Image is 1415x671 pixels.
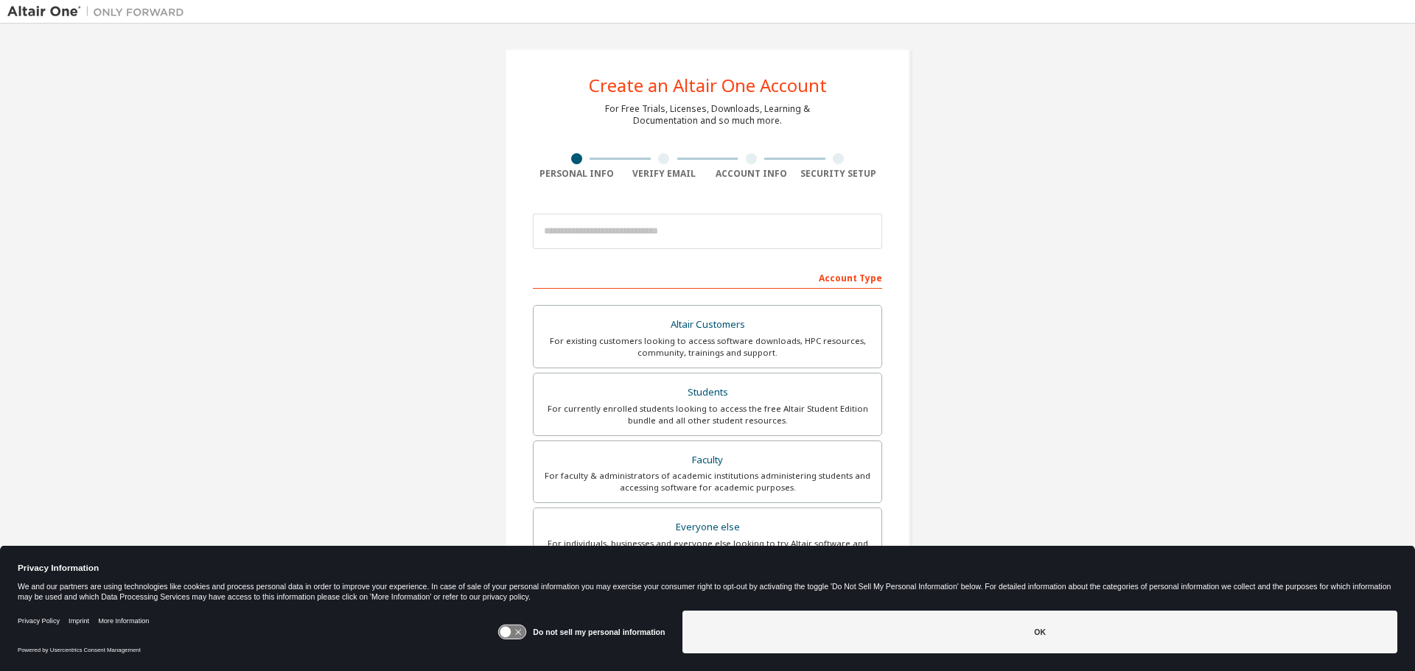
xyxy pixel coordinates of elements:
[542,315,873,335] div: Altair Customers
[533,168,621,180] div: Personal Info
[589,77,827,94] div: Create an Altair One Account
[542,450,873,471] div: Faculty
[542,382,873,403] div: Students
[542,335,873,359] div: For existing customers looking to access software downloads, HPC resources, community, trainings ...
[542,403,873,426] div: For currently enrolled students looking to access the free Altair Student Edition bundle and all ...
[533,265,882,289] div: Account Type
[707,168,795,180] div: Account Info
[605,103,810,127] div: For Free Trials, Licenses, Downloads, Learning & Documentation and so much more.
[542,517,873,538] div: Everyone else
[621,168,708,180] div: Verify Email
[542,538,873,561] div: For individuals, businesses and everyone else looking to try Altair software and explore our prod...
[7,4,192,19] img: Altair One
[542,470,873,493] div: For faculty & administrators of academic institutions administering students and accessing softwa...
[795,168,883,180] div: Security Setup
